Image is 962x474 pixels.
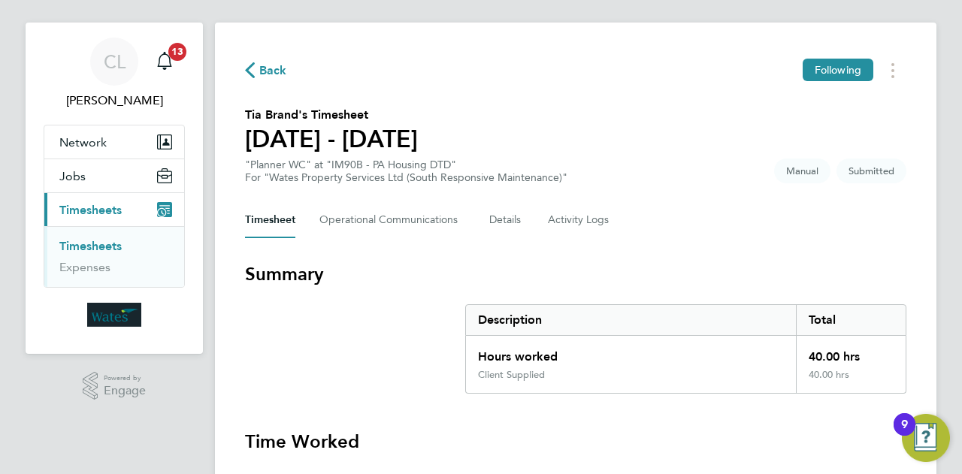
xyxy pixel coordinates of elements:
button: Activity Logs [548,202,611,238]
h1: [DATE] - [DATE] [245,124,418,154]
div: Total [796,305,906,335]
div: 40.00 hrs [796,336,906,369]
button: Open Resource Center, 9 new notifications [902,414,950,462]
span: Network [59,135,107,149]
span: This timesheet was manually created. [774,159,830,183]
span: This timesheet is Submitted. [836,159,906,183]
button: Following [803,59,873,81]
button: Back [245,61,287,80]
span: Powered by [104,372,146,385]
span: CL [104,52,126,71]
a: Powered byEngage [83,372,147,400]
div: Description [466,305,796,335]
button: Network [44,125,184,159]
span: Charlie-Rene Lewer [44,92,185,110]
div: 40.00 hrs [796,369,906,393]
div: Timesheets [44,226,184,287]
div: Client Supplied [478,369,545,381]
h2: Tia Brand's Timesheet [245,106,418,124]
nav: Main navigation [26,23,203,354]
a: 13 [150,38,180,86]
div: Summary [465,304,906,394]
div: Hours worked [466,336,796,369]
div: "Planner WC" at "IM90B - PA Housing DTD" [245,159,567,184]
span: Following [815,63,861,77]
button: Details [489,202,524,238]
span: 13 [168,43,186,61]
a: CL[PERSON_NAME] [44,38,185,110]
button: Timesheets Menu [879,59,906,82]
span: Jobs [59,169,86,183]
span: Timesheets [59,203,122,217]
img: wates-logo-retina.png [87,303,141,327]
h3: Summary [245,262,906,286]
button: Timesheets [44,193,184,226]
a: Timesheets [59,239,122,253]
span: Engage [104,385,146,397]
div: For "Wates Property Services Ltd (South Responsive Maintenance)" [245,171,567,184]
div: 9 [901,424,908,444]
button: Jobs [44,159,184,192]
a: Go to home page [44,303,185,327]
a: Expenses [59,260,110,274]
button: Timesheet [245,202,295,238]
h3: Time Worked [245,430,906,454]
button: Operational Communications [319,202,465,238]
span: Back [259,62,287,80]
